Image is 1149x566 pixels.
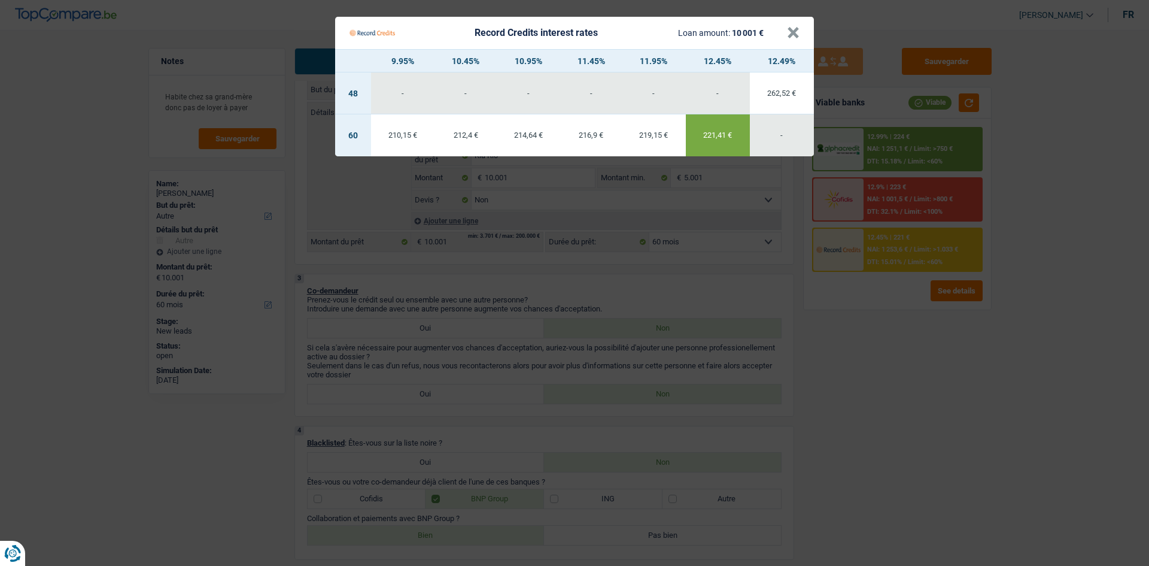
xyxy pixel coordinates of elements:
div: - [371,89,435,97]
div: Record Credits interest rates [475,28,598,38]
td: 60 [335,114,371,156]
div: 210,15 € [371,131,435,139]
div: 216,9 € [560,131,622,139]
span: 10 001 € [732,28,764,38]
th: 11.45% [560,50,622,72]
td: 48 [335,72,371,114]
th: 10.45% [435,50,497,72]
div: - [497,89,561,97]
div: - [435,89,497,97]
div: - [750,131,814,139]
th: 12.49% [750,50,814,72]
th: 10.95% [497,50,561,72]
button: × [787,27,800,39]
div: 262,52 € [750,89,814,97]
div: 221,41 € [686,131,750,139]
img: Record Credits [349,22,395,44]
div: 219,15 € [622,131,686,139]
th: 12.45% [686,50,750,72]
th: 9.95% [371,50,435,72]
div: 214,64 € [497,131,561,139]
span: Loan amount: [678,28,730,38]
div: - [686,89,750,97]
div: - [560,89,622,97]
div: 212,4 € [435,131,497,139]
div: - [622,89,686,97]
th: 11.95% [622,50,686,72]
